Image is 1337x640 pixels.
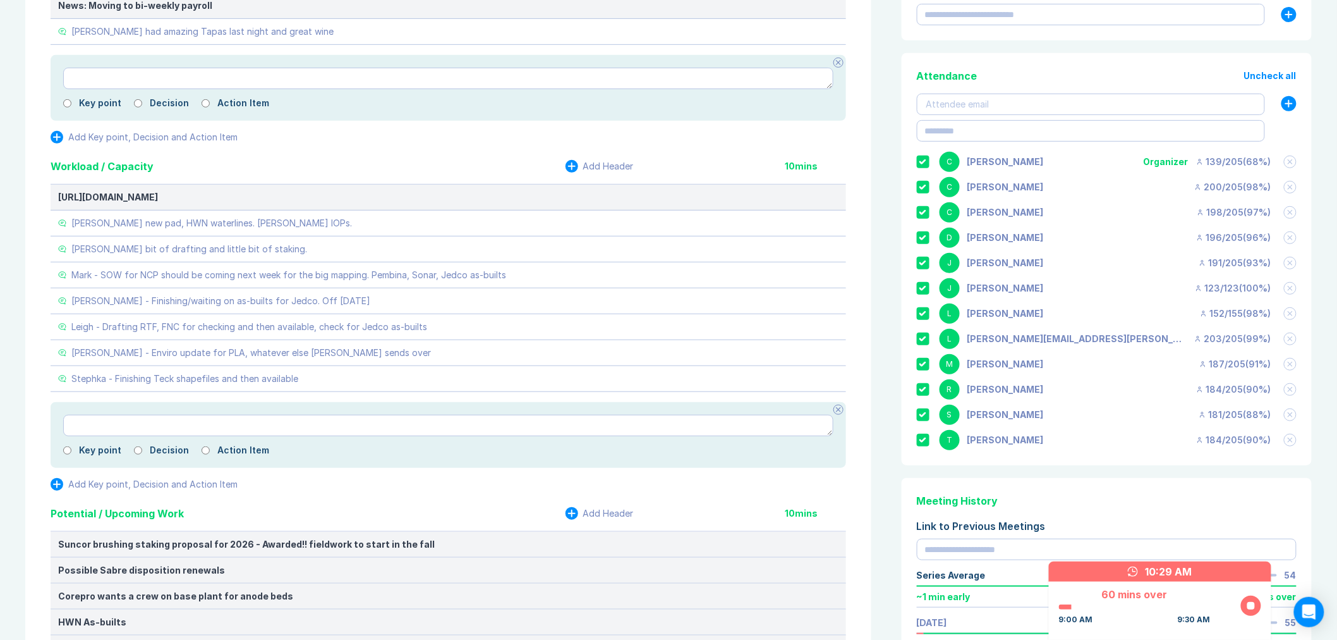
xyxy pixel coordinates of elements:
[940,278,960,298] div: J
[1244,71,1297,81] button: Uncheck all
[940,202,960,223] div: C
[68,479,238,489] div: Add Key point, Decision and Action Item
[71,296,370,306] div: [PERSON_NAME] - Finishing/waiting on as-builts for Jedco. Off [DATE]
[1194,334,1271,344] div: 203 / 205 ( 99 %)
[217,98,269,108] label: Action Item
[51,506,184,521] div: Potential / Upcoming Work
[940,405,960,425] div: S
[71,270,506,280] div: Mark - SOW for NCP should be coming next week for the big mapping. Pembina, Sonar, Jedco as-builts
[1199,258,1271,268] div: 191 / 205 ( 93 %)
[940,177,960,197] div: C
[1144,157,1189,167] div: Organizer
[1199,359,1271,369] div: 187 / 205 ( 91 %)
[940,304,960,324] div: L
[1196,385,1271,395] div: 184 / 205 ( 90 %)
[51,159,154,174] div: Workload / Capacity
[58,617,838,627] div: HWN As-builts
[150,445,189,455] label: Decision
[967,435,1044,445] div: Troy Cleghorn
[1178,615,1211,625] div: 9:30 AM
[583,161,634,171] div: Add Header
[917,570,986,581] div: Series Average
[217,445,269,455] label: Action Item
[967,233,1044,243] div: Drew Macqueen
[917,519,1297,534] div: Link to Previous Meetings
[58,192,838,202] div: [URL][DOMAIN_NAME]
[566,507,634,520] button: Add Header
[967,359,1044,369] div: Mark Miller
[967,157,1044,167] div: Corey Wick
[967,309,1044,319] div: Leigh Metcalfe
[1196,233,1271,243] div: 196 / 205 ( 96 %)
[967,207,1044,218] div: Chris Goldring
[71,322,427,332] div: Leigh - Drafting RTF, FNC for checking and then available, check for Jedco as-builts
[58,1,838,11] div: News: Moving to bi-weekly payroll
[51,478,238,491] button: Add Key point, Decision and Action Item
[58,591,838,601] div: Corepro wants a crew on base plant for anode beds
[566,160,634,173] button: Add Header
[51,131,238,144] button: Add Key point, Decision and Action Item
[917,68,977,83] div: Attendance
[967,283,1044,293] div: Joel Hergott
[1197,207,1271,218] div: 198 / 205 ( 97 %)
[71,218,352,228] div: [PERSON_NAME] new pad, HWN waterlines. [PERSON_NAME] IOPs.
[58,565,838,575] div: Possible Sabre disposition renewals
[1194,182,1271,192] div: 200 / 205 ( 98 %)
[940,152,960,172] div: C
[1285,570,1297,581] div: 54
[967,258,1044,268] div: Jamie Robichaud
[917,618,947,628] a: [DATE]
[58,539,838,550] div: Suncor brushing staking proposal for 2026 - Awarded!! fieldwork to start in the fall
[1285,618,1297,628] div: 55
[79,98,121,108] label: Key point
[71,374,298,384] div: Stephka - Finishing Teck shapefiles and then available
[967,334,1187,344] div: lucas.solomonson@coregeomatics.com
[917,493,1297,508] div: Meeting History
[1059,615,1093,625] div: 9:00 AM
[1196,435,1271,445] div: 184 / 205 ( 90 %)
[150,98,189,108] label: Decision
[967,182,1044,192] div: Chad Skretting
[940,329,960,349] div: L
[583,508,634,519] div: Add Header
[71,27,334,37] div: [PERSON_NAME] had amazing Tapas last night and great wine
[1146,564,1192,579] div: 10:29 AM
[1195,283,1271,293] div: 123 / 123 ( 100 %)
[71,348,431,358] div: [PERSON_NAME] - Enviro update for PLA, whatever else [PERSON_NAME] sends over
[785,508,846,519] div: 10 mins
[967,410,1044,420] div: Stephka Houbtcheva
[79,445,121,455] label: Key point
[1199,410,1271,420] div: 181 / 205 ( 88 %)
[940,354,960,374] div: M
[68,132,238,142] div: Add Key point, Decision and Action Item
[1059,587,1211,602] div: 60 mins over
[940,228,960,248] div: D
[940,253,960,273] div: J
[917,592,971,602] div: ~ 1 min early
[940,379,960,400] div: R
[1294,597,1324,627] div: Open Intercom Messenger
[71,244,307,254] div: [PERSON_NAME] bit of drafting and little bit of staking.
[967,385,1044,395] div: Ryan Man
[785,161,846,171] div: 10 mins
[940,430,960,450] div: T
[1200,309,1271,319] div: 152 / 155 ( 98 %)
[1196,157,1271,167] div: 139 / 205 ( 68 %)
